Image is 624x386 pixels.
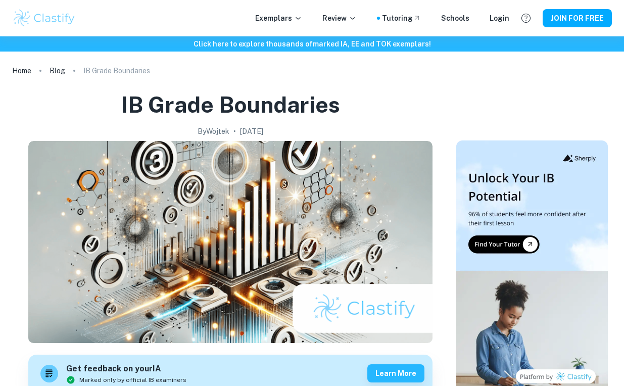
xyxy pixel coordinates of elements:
[367,364,424,382] button: Learn more
[83,65,150,76] p: IB Grade Boundaries
[121,90,340,120] h1: IB Grade Boundaries
[543,9,612,27] button: JOIN FOR FREE
[441,13,469,24] a: Schools
[233,126,236,137] p: •
[28,141,433,343] img: IB Grade Boundaries cover image
[240,126,263,137] h2: [DATE]
[12,8,76,28] img: Clastify logo
[2,38,622,50] h6: Click here to explore thousands of marked IA, EE and TOK exemplars !
[79,375,186,384] span: Marked only by official IB examiners
[12,64,31,78] a: Home
[490,13,509,24] a: Login
[66,363,186,375] h6: Get feedback on your IA
[517,10,535,27] button: Help and Feedback
[50,64,65,78] a: Blog
[198,126,229,137] h2: By Wojtek
[322,13,357,24] p: Review
[382,13,421,24] a: Tutoring
[255,13,302,24] p: Exemplars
